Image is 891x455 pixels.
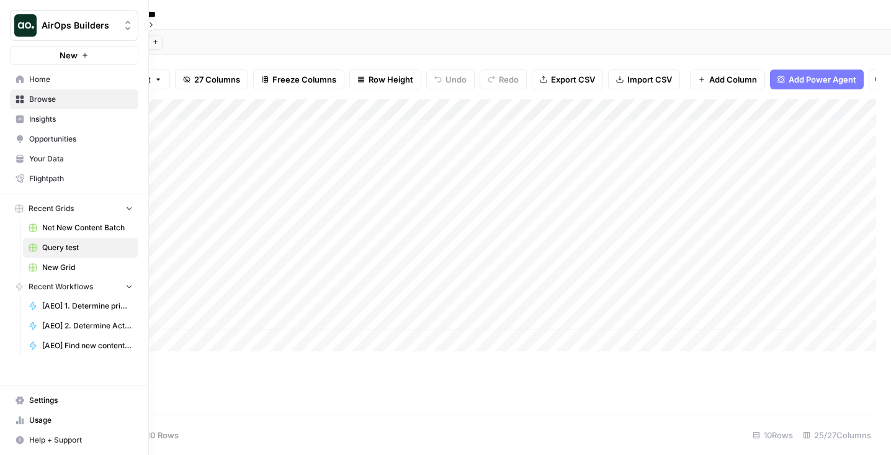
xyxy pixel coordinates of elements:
a: New Grid [23,258,138,277]
button: Row Height [349,70,421,89]
img: AirOps Builders Logo [14,14,37,37]
a: Your Data [10,149,138,169]
span: [AEO] 1. Determine primary query + keyword [42,300,133,312]
span: 27 Columns [194,73,240,86]
span: Query test [42,242,133,253]
span: Import CSV [627,73,672,86]
span: AirOps Builders [42,19,117,32]
span: Settings [29,395,133,406]
span: Recent Workflows [29,281,93,292]
a: [AEO] Find new content opps [23,336,138,356]
span: Add Power Agent [789,73,856,86]
span: Recent Grids [29,203,74,214]
button: Recent Workflows [10,277,138,296]
span: Net New Content Batch [42,222,133,233]
button: Add Power Agent [770,70,864,89]
a: Flightpath [10,169,138,189]
button: Add Column [690,70,765,89]
a: [AEO] 2. Determine Action [23,316,138,336]
button: Import CSV [608,70,680,89]
span: Usage [29,415,133,426]
button: Redo [480,70,527,89]
div: 25/27 Columns [798,425,876,445]
span: Freeze Columns [272,73,336,86]
span: New [60,49,78,61]
span: Browse [29,94,133,105]
span: Home [29,74,133,85]
span: Export CSV [551,73,595,86]
span: Help + Support [29,435,133,446]
button: Freeze Columns [253,70,344,89]
button: Recent Grids [10,199,138,218]
button: 27 Columns [175,70,248,89]
span: Undo [445,73,467,86]
span: [AEO] Find new content opps [42,340,133,351]
a: Browse [10,89,138,109]
a: Opportunities [10,129,138,149]
span: Redo [499,73,519,86]
span: Insights [29,114,133,125]
span: Add Column [709,73,757,86]
button: Help + Support [10,430,138,450]
a: Home [10,70,138,89]
span: Add 10 Rows [129,429,179,441]
a: Settings [10,390,138,410]
a: [AEO] 1. Determine primary query + keyword [23,296,138,316]
a: Usage [10,410,138,430]
button: Export CSV [532,70,603,89]
span: Row Height [369,73,413,86]
div: 10 Rows [748,425,798,445]
a: Query test [23,238,138,258]
span: Your Data [29,153,133,164]
span: Flightpath [29,173,133,184]
button: Workspace: AirOps Builders [10,10,138,41]
span: [AEO] 2. Determine Action [42,320,133,331]
span: Opportunities [29,133,133,145]
a: Insights [10,109,138,129]
button: New [10,46,138,65]
span: New Grid [42,262,133,273]
button: Undo [426,70,475,89]
a: Net New Content Batch [23,218,138,238]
